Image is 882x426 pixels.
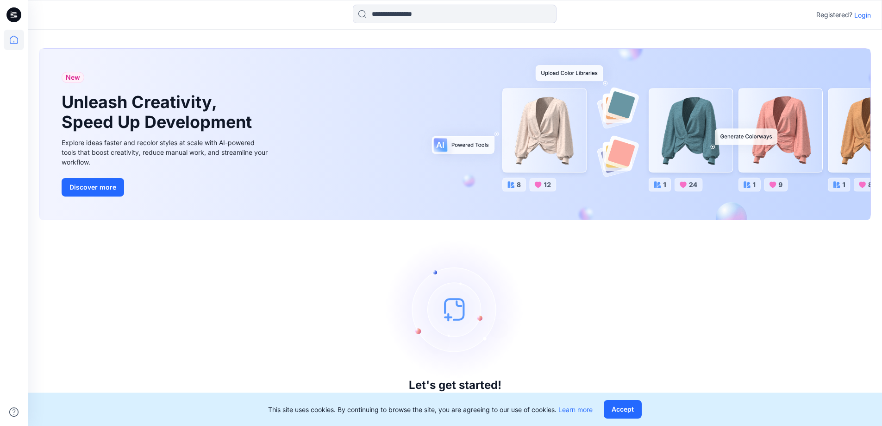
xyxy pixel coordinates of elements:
a: Learn more [558,406,593,413]
p: Login [854,10,871,20]
h3: Let's get started! [409,379,501,392]
p: This site uses cookies. By continuing to browse the site, you are agreeing to our use of cookies. [268,405,593,414]
p: Registered? [816,9,852,20]
img: empty-state-image.svg [386,240,525,379]
button: Accept [604,400,642,419]
span: New [66,72,80,83]
h1: Unleash Creativity, Speed Up Development [62,92,256,132]
button: Discover more [62,178,124,197]
a: Discover more [62,178,270,197]
div: Explore ideas faster and recolor styles at scale with AI-powered tools that boost creativity, red... [62,138,270,167]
